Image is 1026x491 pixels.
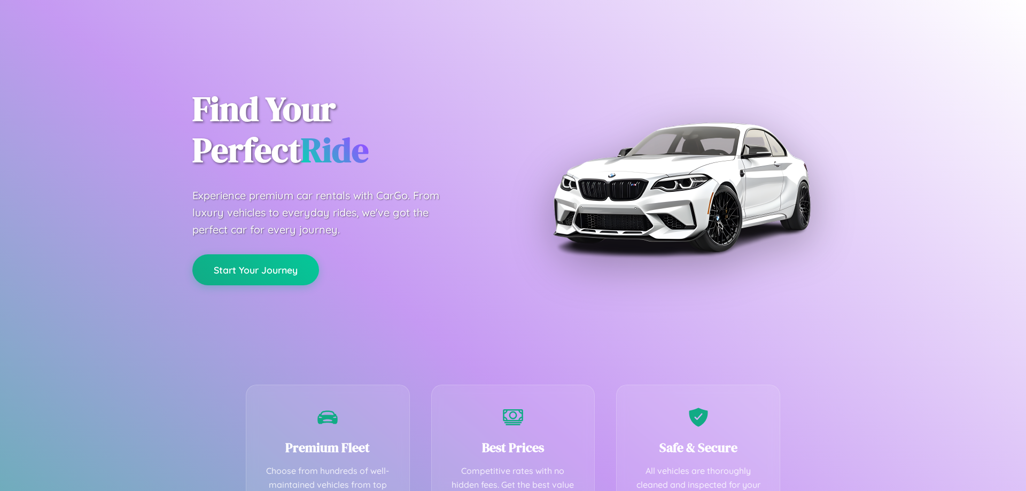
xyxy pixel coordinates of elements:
[192,187,460,238] p: Experience premium car rentals with CarGo. From luxury vehicles to everyday rides, we've got the ...
[262,439,393,456] h3: Premium Fleet
[633,439,764,456] h3: Safe & Secure
[448,439,579,456] h3: Best Prices
[192,89,497,171] h1: Find Your Perfect
[548,53,815,321] img: Premium BMW car rental vehicle
[192,254,319,285] button: Start Your Journey
[301,127,369,173] span: Ride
